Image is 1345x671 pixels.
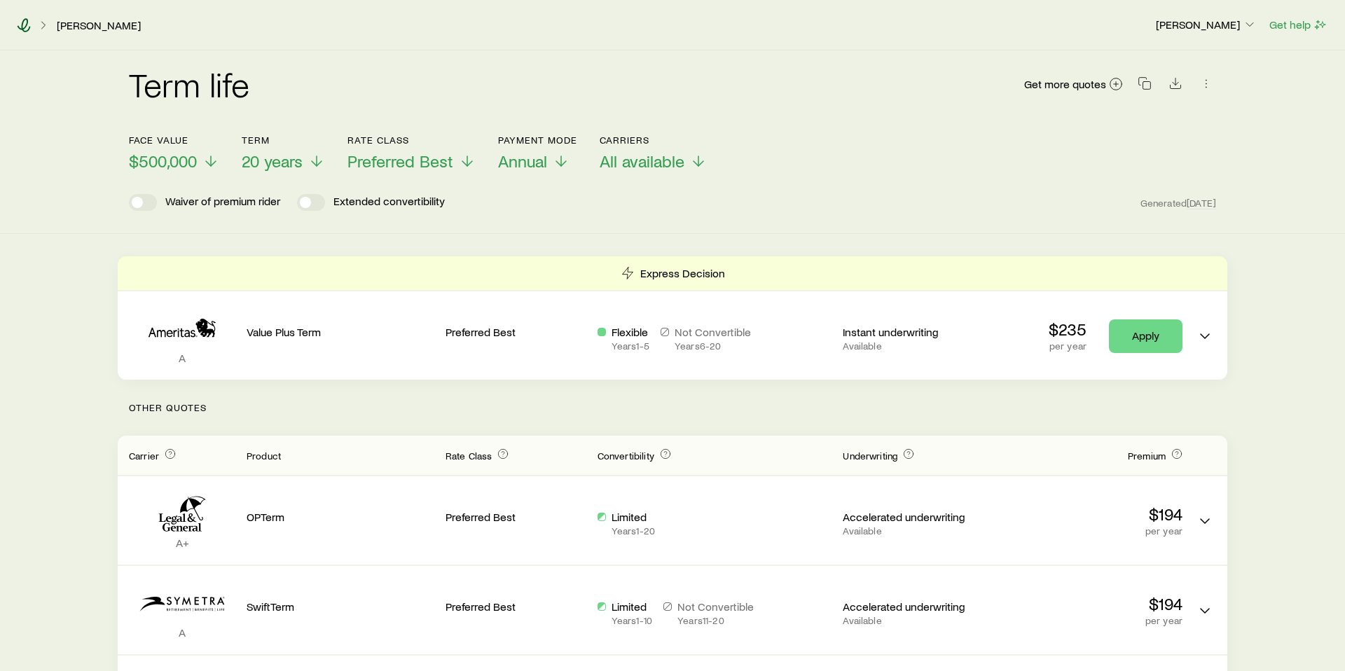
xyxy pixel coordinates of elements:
[347,134,476,146] p: Rate Class
[1049,319,1087,339] p: $235
[498,151,547,171] span: Annual
[1156,18,1257,32] p: [PERSON_NAME]
[498,134,577,172] button: Payment ModeAnnual
[843,340,984,352] p: Available
[165,194,280,211] p: Waiver of premium rider
[1155,17,1257,34] button: [PERSON_NAME]
[446,325,586,339] p: Preferred Best
[446,450,492,462] span: Rate Class
[675,340,751,352] p: Years 6 - 20
[995,504,1182,524] p: $194
[843,450,897,462] span: Underwriting
[1269,17,1328,33] button: Get help
[118,380,1227,436] p: Other Quotes
[612,510,655,524] p: Limited
[129,351,235,365] p: A
[843,325,984,339] p: Instant underwriting
[677,600,754,614] p: Not Convertible
[498,134,577,146] p: Payment Mode
[677,615,754,626] p: Years 11 - 20
[56,19,142,32] a: [PERSON_NAME]
[600,151,684,171] span: All available
[843,510,984,524] p: Accelerated underwriting
[1109,319,1182,353] a: Apply
[612,525,655,537] p: Years 1 - 20
[612,615,652,626] p: Years 1 - 10
[1166,79,1185,92] a: Download CSV
[1049,340,1087,352] p: per year
[843,615,984,626] p: Available
[446,600,586,614] p: Preferred Best
[1187,197,1216,209] span: [DATE]
[1023,76,1124,92] a: Get more quotes
[843,600,984,614] p: Accelerated underwriting
[118,256,1227,380] div: Term quotes
[600,134,707,172] button: CarriersAll available
[129,151,197,171] span: $500,000
[129,134,219,172] button: Face value$500,000
[242,151,303,171] span: 20 years
[675,325,751,339] p: Not Convertible
[129,134,219,146] p: Face value
[843,525,984,537] p: Available
[129,67,249,101] h2: Term life
[612,325,649,339] p: Flexible
[247,510,434,524] p: OPTerm
[129,450,159,462] span: Carrier
[1024,78,1106,90] span: Get more quotes
[600,134,707,146] p: Carriers
[347,134,476,172] button: Rate ClassPreferred Best
[242,134,325,172] button: Term20 years
[247,325,434,339] p: Value Plus Term
[129,536,235,550] p: A+
[612,600,652,614] p: Limited
[333,194,445,211] p: Extended convertibility
[995,525,1182,537] p: per year
[347,151,453,171] span: Preferred Best
[1128,450,1166,462] span: Premium
[995,594,1182,614] p: $194
[129,625,235,639] p: A
[446,510,586,524] p: Preferred Best
[242,134,325,146] p: Term
[247,600,434,614] p: SwiftTerm
[598,450,654,462] span: Convertibility
[640,266,725,280] p: Express Decision
[612,340,649,352] p: Years 1 - 5
[1140,197,1216,209] span: Generated
[995,615,1182,626] p: per year
[247,450,281,462] span: Product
